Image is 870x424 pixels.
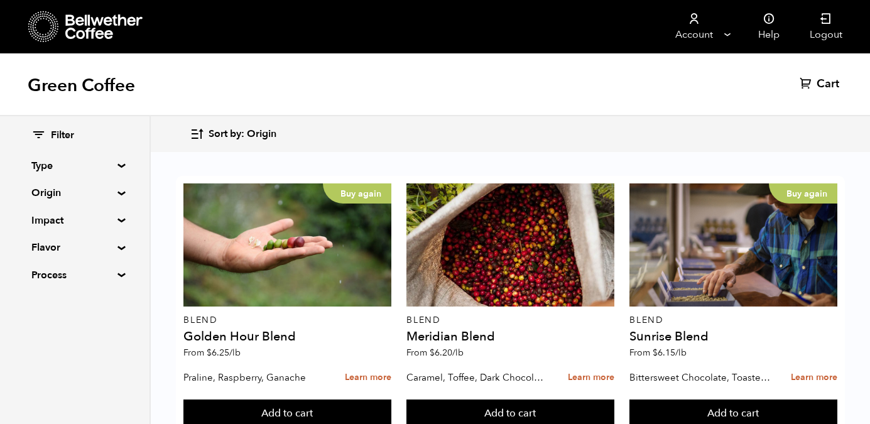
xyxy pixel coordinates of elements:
[31,240,118,255] summary: Flavor
[207,347,241,359] bdi: 6.25
[791,364,837,391] a: Learn more
[31,268,118,283] summary: Process
[629,347,687,359] span: From
[629,368,771,387] p: Bittersweet Chocolate, Toasted Marshmallow, Candied Orange, Praline
[51,129,74,143] span: Filter
[28,74,135,97] h1: Green Coffee
[406,330,614,343] h4: Meridian Blend
[183,183,391,307] a: Buy again
[406,347,464,359] span: From
[229,347,241,359] span: /lb
[629,330,837,343] h4: Sunrise Blend
[209,128,276,141] span: Sort by: Origin
[183,316,391,325] p: Blend
[769,183,837,204] p: Buy again
[817,77,839,92] span: Cart
[183,330,391,343] h4: Golden Hour Blend
[452,347,464,359] span: /lb
[31,213,118,228] summary: Impact
[207,347,212,359] span: $
[31,158,118,173] summary: Type
[345,364,391,391] a: Learn more
[629,183,837,307] a: Buy again
[183,347,241,359] span: From
[800,77,842,92] a: Cart
[653,347,658,359] span: $
[406,316,614,325] p: Blend
[430,347,464,359] bdi: 6.20
[629,316,837,325] p: Blend
[653,347,687,359] bdi: 6.15
[406,368,548,387] p: Caramel, Toffee, Dark Chocolate
[568,364,614,391] a: Learn more
[183,368,325,387] p: Praline, Raspberry, Ganache
[675,347,687,359] span: /lb
[190,119,276,149] button: Sort by: Origin
[323,183,391,204] p: Buy again
[31,185,118,200] summary: Origin
[430,347,435,359] span: $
